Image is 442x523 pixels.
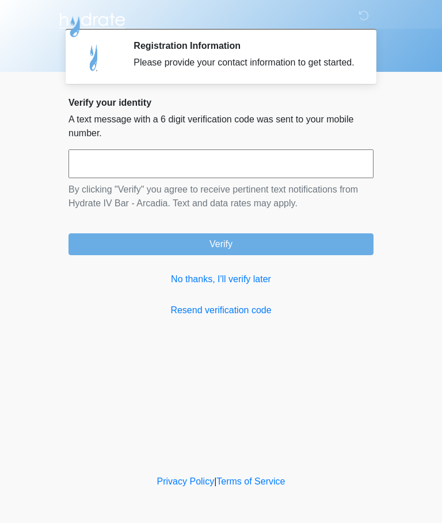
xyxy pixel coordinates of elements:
a: Terms of Service [216,476,285,486]
a: Privacy Policy [157,476,215,486]
img: Hydrate IV Bar - Arcadia Logo [57,9,127,38]
p: A text message with a 6 digit verification code was sent to your mobile number. [68,113,374,140]
img: Agent Avatar [77,40,112,75]
a: Resend verification code [68,303,374,317]
p: By clicking "Verify" you agree to receive pertinent text notifications from Hydrate IV Bar - Arca... [68,183,374,210]
h2: Verify your identity [68,97,374,108]
div: Please provide your contact information to get started. [134,56,356,70]
a: | [214,476,216,486]
button: Verify [68,233,374,255]
a: No thanks, I'll verify later [68,272,374,286]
